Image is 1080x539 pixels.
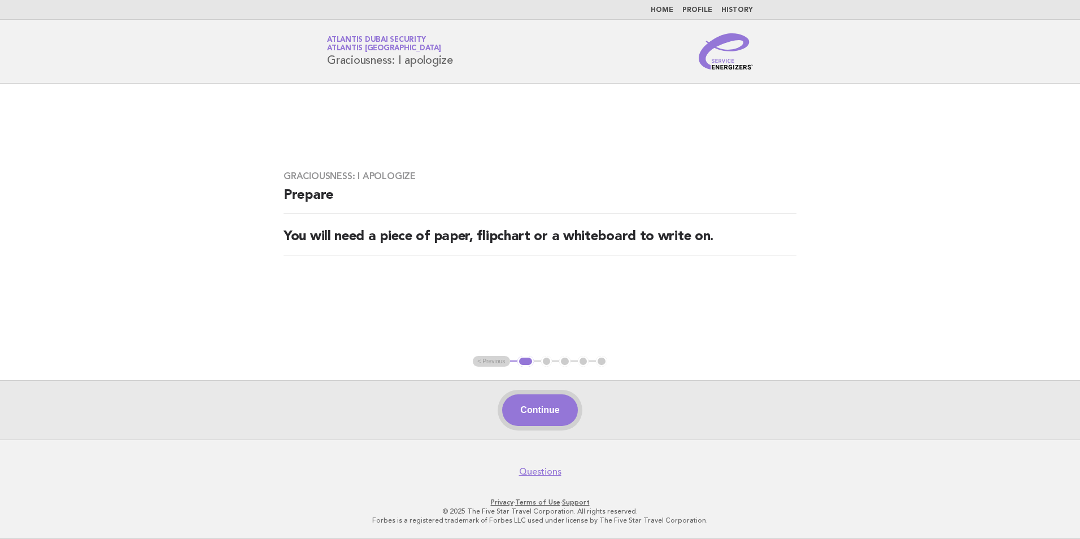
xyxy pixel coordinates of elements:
[284,186,796,214] h2: Prepare
[194,516,886,525] p: Forbes is a registered trademark of Forbes LLC used under license by The Five Star Travel Corpora...
[699,33,753,69] img: Service Energizers
[519,466,561,477] a: Questions
[651,7,673,14] a: Home
[682,7,712,14] a: Profile
[194,507,886,516] p: © 2025 The Five Star Travel Corporation. All rights reserved.
[517,356,534,367] button: 1
[562,498,590,506] a: Support
[327,45,441,53] span: Atlantis [GEOGRAPHIC_DATA]
[491,498,513,506] a: Privacy
[327,36,441,52] a: Atlantis Dubai SecurityAtlantis [GEOGRAPHIC_DATA]
[502,394,577,426] button: Continue
[327,37,453,66] h1: Graciousness: I apologize
[721,7,753,14] a: History
[515,498,560,506] a: Terms of Use
[284,171,796,182] h3: Graciousness: I apologize
[284,228,796,255] h2: You will need a piece of paper, flipchart or a whiteboard to write on.
[194,498,886,507] p: · ·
